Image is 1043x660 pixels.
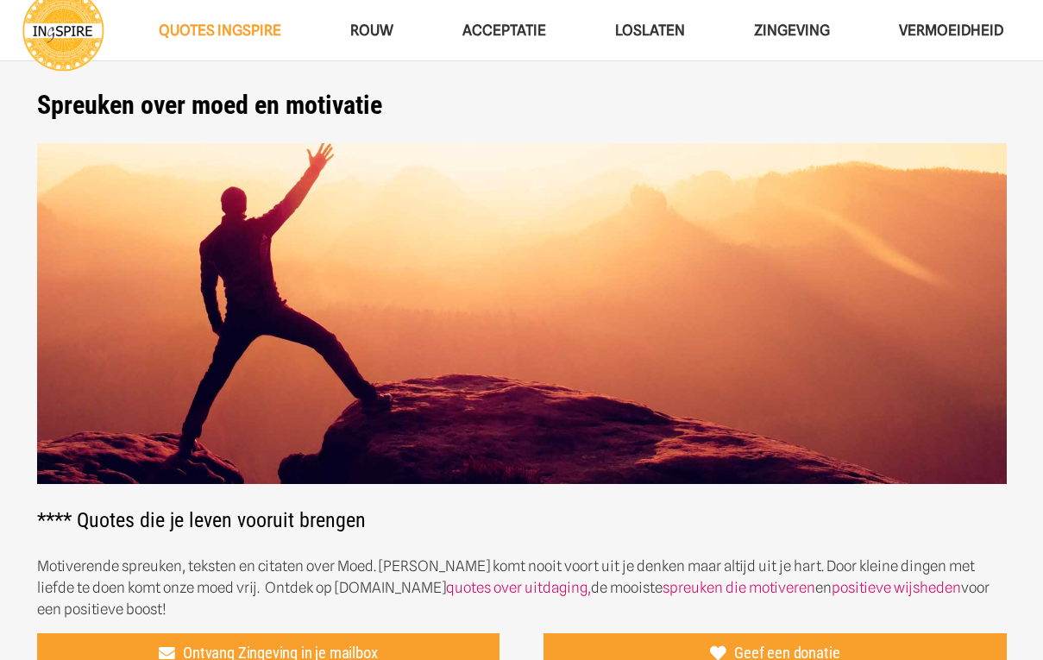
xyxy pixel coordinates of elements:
[37,90,1007,121] h1: Spreuken over moed en motivatie
[37,143,1007,484] img: Spreuken over moed, moedig zijn en mooie woorden over uitdaging en kracht - ingspire.nl
[754,22,830,39] span: Zingeving
[446,579,591,596] a: quotes over uitdaging,
[350,22,393,39] span: ROUW
[719,9,864,53] a: ZingevingZingeving Menu
[581,9,719,53] a: LoslatenLoslaten Menu
[663,579,815,596] a: spreuken die motiveren
[462,22,546,39] span: Acceptatie
[864,9,1038,53] a: VERMOEIDHEIDVERMOEIDHEID Menu
[124,9,316,53] a: QUOTES INGSPIREQUOTES INGSPIRE Menu
[899,22,1003,39] span: VERMOEIDHEID
[37,556,1007,620] p: Motiverende spreuken, teksten en citaten over Moed. [PERSON_NAME] komt nooit voort uit je denken ...
[159,22,281,39] span: QUOTES INGSPIRE
[428,9,581,53] a: AcceptatieAcceptatie Menu
[832,579,961,596] a: positieve wijsheden
[316,9,428,53] a: ROUWROUW Menu
[37,143,1007,534] h2: **** Quotes die je leven vooruit brengen
[615,22,685,39] span: Loslaten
